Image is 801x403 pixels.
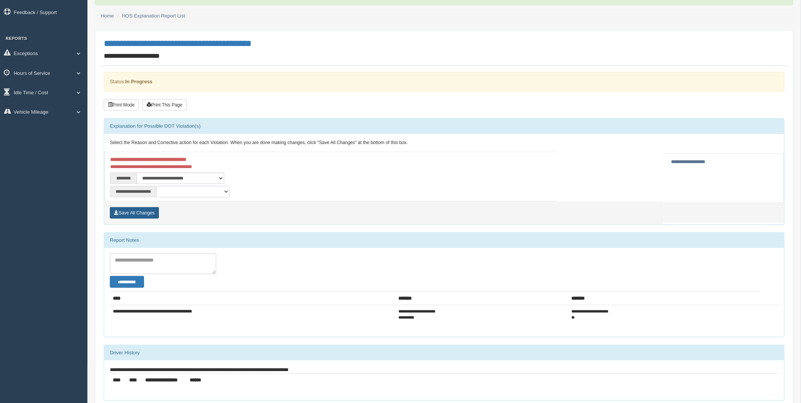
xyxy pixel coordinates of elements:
button: Print Mode [104,99,139,111]
button: Print This Page [143,99,187,111]
strong: In Progress [125,79,152,84]
div: Status: [104,72,785,91]
a: HOS Explanation Report List [122,13,185,19]
div: Report Notes [104,233,784,248]
button: Save [110,207,159,219]
div: Explanation for Possible DOT Violation(s) [104,119,784,134]
a: Home [101,13,114,19]
div: Driver History [104,345,784,360]
div: Select the Reason and Corrective action for each Violation. When you are done making changes, cli... [104,134,784,152]
button: Change Filter Options [110,276,144,287]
